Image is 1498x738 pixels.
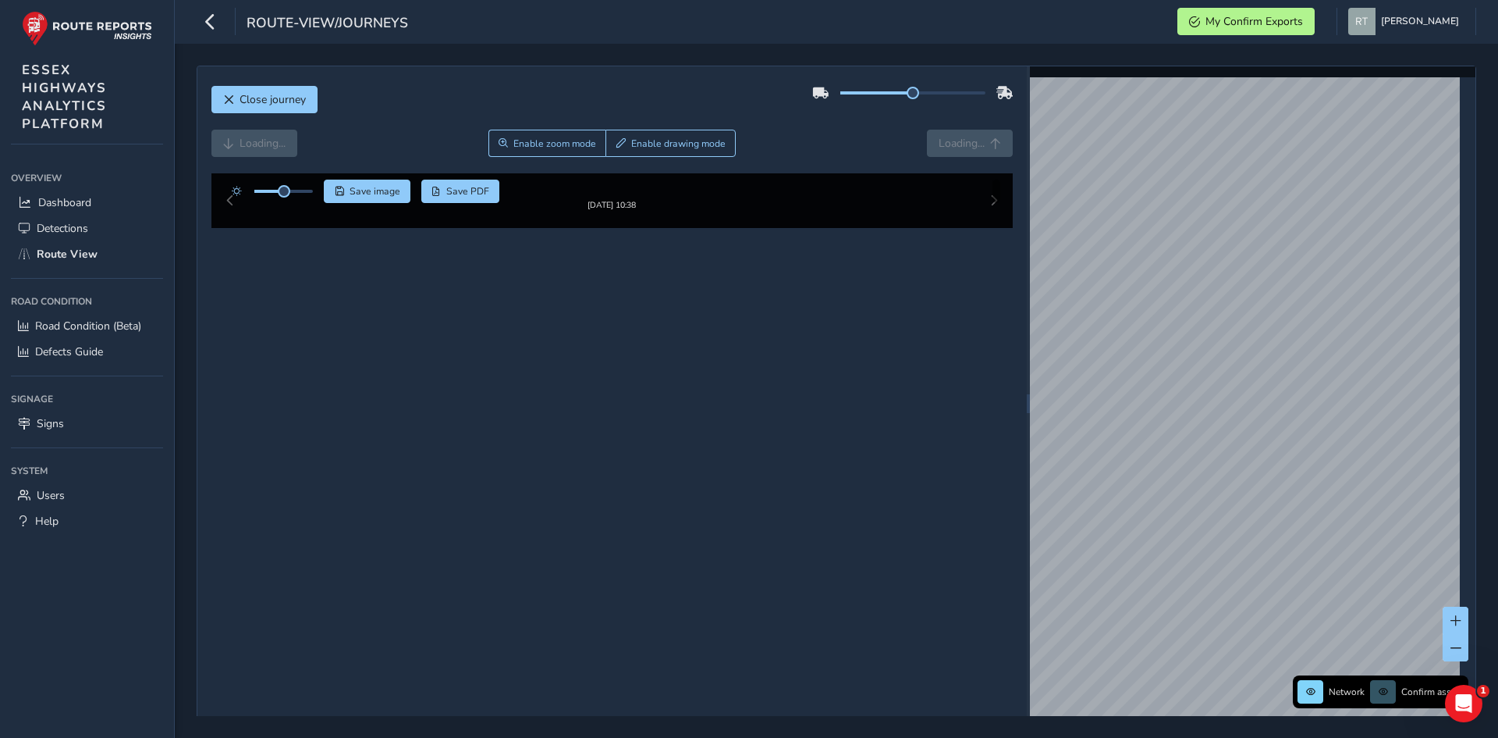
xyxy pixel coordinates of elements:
[324,180,410,203] button: Save
[11,290,163,313] div: Road Condition
[11,339,163,365] a: Defects Guide
[488,130,606,157] button: Zoom
[587,199,636,211] div: [DATE] 10:38
[37,488,65,503] span: Users
[11,166,163,190] div: Overview
[22,61,107,133] span: ESSEX HIGHWAYS ANALYTICS PLATFORM
[1381,8,1459,35] span: [PERSON_NAME]
[22,11,152,46] img: rr logo
[38,195,91,210] span: Dashboard
[35,344,103,359] span: Defects Guide
[1329,686,1365,698] span: Network
[11,387,163,411] div: Signage
[350,185,400,198] span: Save image
[1401,686,1464,698] span: Confirm assets
[240,92,306,107] span: Close journey
[35,319,141,333] span: Road Condition (Beta)
[211,86,318,113] button: Close journey
[1348,8,1464,35] button: [PERSON_NAME]
[421,180,500,203] button: PDF
[1177,8,1315,35] button: My Confirm Exports
[37,247,98,262] span: Route View
[11,241,163,267] a: Route View
[247,13,408,35] span: route-view/journeys
[513,137,596,150] span: Enable zoom mode
[1205,14,1303,29] span: My Confirm Exports
[11,508,163,534] a: Help
[35,514,59,529] span: Help
[11,216,163,241] a: Detections
[11,411,163,437] a: Signs
[11,483,163,508] a: Users
[446,185,489,198] span: Save PDF
[605,130,736,157] button: Draw
[11,313,163,339] a: Road Condition (Beta)
[11,190,163,216] a: Dashboard
[37,416,64,431] span: Signs
[11,459,163,483] div: System
[1445,685,1482,722] iframe: Intercom live chat
[1477,685,1489,697] span: 1
[631,137,726,150] span: Enable drawing mode
[1348,8,1376,35] img: diamond-layout
[37,221,88,236] span: Detections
